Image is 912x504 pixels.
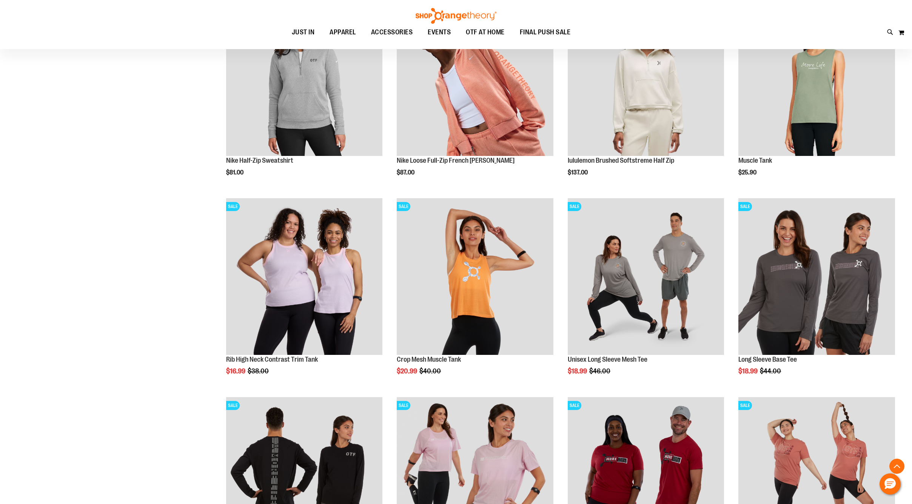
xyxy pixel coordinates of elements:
span: $44.00 [760,367,782,375]
div: product [222,194,386,394]
span: OTF AT HOME [466,24,505,41]
a: OTF AT HOME [458,24,512,41]
span: SALE [568,202,581,211]
button: Hello, have a question? Let’s chat. [880,473,901,495]
div: product [564,194,728,394]
span: $81.00 [226,169,245,176]
img: Product image for Long Sleeve Base Tee [738,198,895,354]
span: SALE [397,401,410,410]
span: $20.99 [397,367,418,375]
span: $16.99 [226,367,246,375]
span: $137.00 [568,169,589,176]
a: Unisex Long Sleeve Mesh Tee primary imageSALE [568,198,724,356]
span: SALE [226,202,240,211]
div: product [393,194,557,394]
span: SALE [738,401,752,410]
span: $18.99 [738,367,759,375]
a: Crop Mesh Muscle Tank [397,356,461,363]
img: Crop Mesh Muscle Tank primary image [397,198,553,354]
a: Rib High Neck Contrast Trim Tank [226,356,318,363]
span: $18.99 [568,367,588,375]
a: Unisex Long Sleeve Mesh Tee [568,356,647,363]
span: $40.00 [419,367,442,375]
span: JUST IN [292,24,315,41]
img: Shop Orangetheory [414,8,498,24]
span: FINAL PUSH SALE [520,24,571,41]
button: Back To Top [889,459,904,474]
span: EVENTS [428,24,451,41]
span: SALE [738,202,752,211]
a: Muscle Tank [738,157,772,164]
span: ACCESSORIES [371,24,413,41]
a: Rib Tank w/ Contrast Binding primary imageSALE [226,198,382,356]
a: Long Sleeve Base Tee [738,356,797,363]
a: Nike Loose Full-Zip French [PERSON_NAME] [397,157,515,164]
img: Rib Tank w/ Contrast Binding primary image [226,198,382,354]
a: FINAL PUSH SALE [512,24,578,41]
span: $38.00 [248,367,270,375]
a: EVENTS [420,24,458,41]
a: APPAREL [322,24,364,41]
a: Crop Mesh Muscle Tank primary imageSALE [397,198,553,356]
span: $46.00 [589,367,612,375]
span: $25.90 [738,169,758,176]
a: Product image for Long Sleeve Base TeeSALE [738,198,895,356]
span: SALE [397,202,410,211]
a: lululemon Brushed Softstreme Half Zip [568,157,674,164]
span: SALE [568,401,581,410]
a: Nike Half-Zip Sweatshirt [226,157,293,164]
span: APPAREL [330,24,356,41]
span: SALE [226,401,240,410]
span: $87.00 [397,169,416,176]
div: product [735,194,898,394]
img: Unisex Long Sleeve Mesh Tee primary image [568,198,724,354]
a: ACCESSORIES [364,24,421,41]
a: JUST IN [284,24,322,41]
